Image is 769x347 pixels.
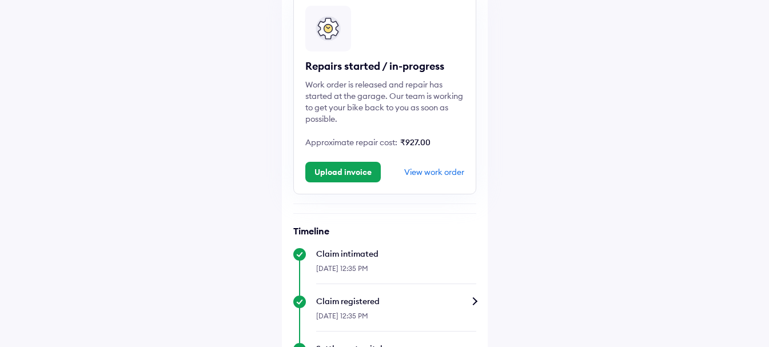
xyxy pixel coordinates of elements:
h6: Timeline [293,225,476,237]
div: [DATE] 12:35 PM [316,260,476,284]
div: Claim intimated [316,248,476,260]
div: Work order is released and repair has started at the garage. Our team is working to get your bike... [305,79,464,125]
div: Repairs started / in-progress [305,59,464,73]
span: Approximate repair cost: [305,137,397,147]
div: Claim registered [316,296,476,307]
div: [DATE] 12:35 PM [316,307,476,332]
button: Upload invoice [305,162,381,182]
div: View work order [404,167,464,177]
span: ₹927.00 [400,137,431,147]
